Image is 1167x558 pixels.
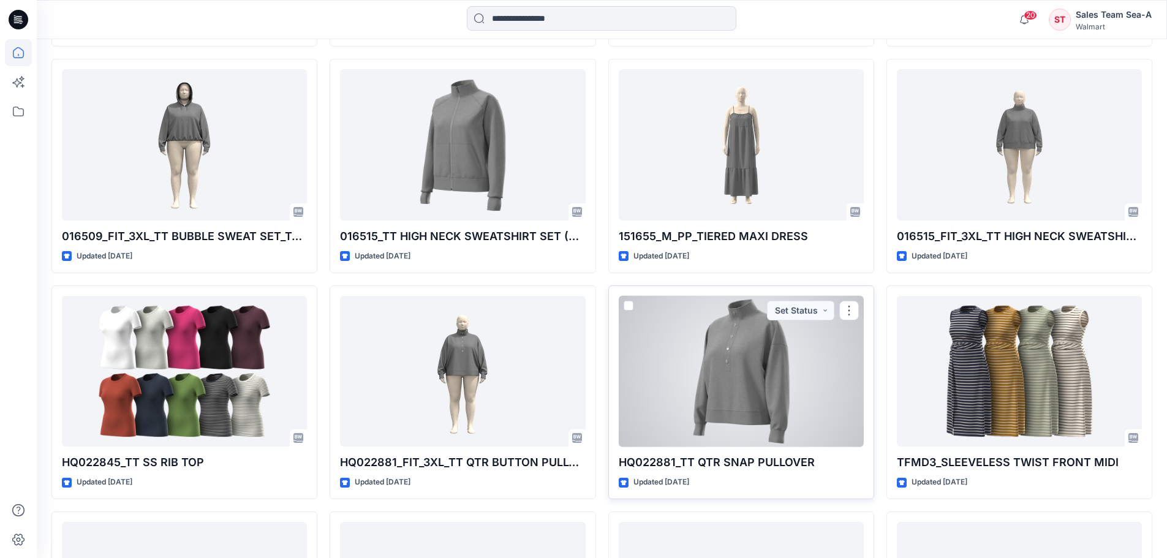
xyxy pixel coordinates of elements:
[62,69,307,221] a: 016509_FIT_3XL_TT BUBBLE SWEAT SET_TOP
[340,296,585,447] a: HQ022881_FIT_3XL_TT QTR BUTTON PULLOVER
[912,476,967,489] p: Updated [DATE]
[619,228,864,245] p: 151655_M_PP_TIERED MAXI DRESS
[77,476,132,489] p: Updated [DATE]
[619,69,864,221] a: 151655_M_PP_TIERED MAXI DRESS
[1024,10,1037,20] span: 20
[633,476,689,489] p: Updated [DATE]
[77,250,132,263] p: Updated [DATE]
[897,69,1142,221] a: 016515_FIT_3XL_TT HIGH NECK SWEATSHIRT SET (TOP)
[340,228,585,245] p: 016515_TT HIGH NECK SWEATSHIRT SET (TOP)
[355,250,410,263] p: Updated [DATE]
[1076,22,1152,31] div: Walmart
[897,228,1142,245] p: 016515_FIT_3XL_TT HIGH NECK SWEATSHIRT SET (TOP)
[897,296,1142,447] a: TFMD3_SLEEVELESS TWIST FRONT MIDI
[340,69,585,221] a: 016515_TT HIGH NECK SWEATSHIRT SET (TOP)
[62,296,307,447] a: HQ022845_TT SS RIB TOP
[1049,9,1071,31] div: ST
[619,454,864,471] p: HQ022881_TT QTR SNAP PULLOVER
[62,454,307,471] p: HQ022845_TT SS RIB TOP
[912,250,967,263] p: Updated [DATE]
[1076,7,1152,22] div: Sales Team Sea-A
[897,454,1142,471] p: TFMD3_SLEEVELESS TWIST FRONT MIDI
[355,476,410,489] p: Updated [DATE]
[62,228,307,245] p: 016509_FIT_3XL_TT BUBBLE SWEAT SET_TOP
[340,454,585,471] p: HQ022881_FIT_3XL_TT QTR BUTTON PULLOVER
[633,250,689,263] p: Updated [DATE]
[619,296,864,447] a: HQ022881_TT QTR SNAP PULLOVER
